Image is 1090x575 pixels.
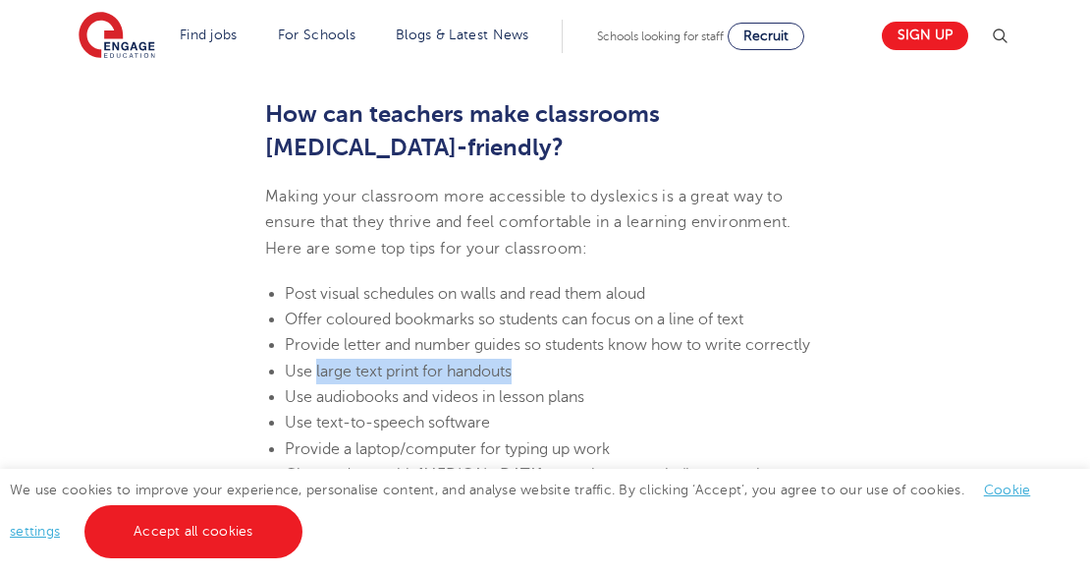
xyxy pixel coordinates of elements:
[285,285,645,303] span: Post visual schedules on walls and read them aloud
[597,29,724,43] span: Schools looking for staff
[743,29,789,43] span: Recruit
[728,23,804,50] a: Recruit
[265,188,790,258] span: Making your classroom more accessible to dyslexics is a great way to ensure that they thrive and ...
[285,311,743,328] span: Offer coloured bookmarks so students can focus on a line of text
[265,100,660,161] b: How can teachers make classrooms [MEDICAL_DATA]-friendly?
[882,22,968,50] a: Sign up
[285,336,810,354] span: Provide letter and number guides so students know how to write correctly
[396,28,529,42] a: Blogs & Latest News
[285,440,610,458] span: Provide a laptop/computer for typing up work
[79,12,155,61] img: Engage Education
[285,363,512,380] span: Use large text print for handouts
[10,483,1030,539] span: We use cookies to improve your experience, personalise content, and analyse website traffic. By c...
[278,28,355,42] a: For Schools
[285,414,490,431] span: Use text-to-speech software
[84,505,302,558] a: Accept all cookies
[285,388,584,406] span: Use audiobooks and videos in lesson plans
[285,466,764,484] span: Give students with [MEDICAL_DATA] extra time on tasks/homework
[180,28,238,42] a: Find jobs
